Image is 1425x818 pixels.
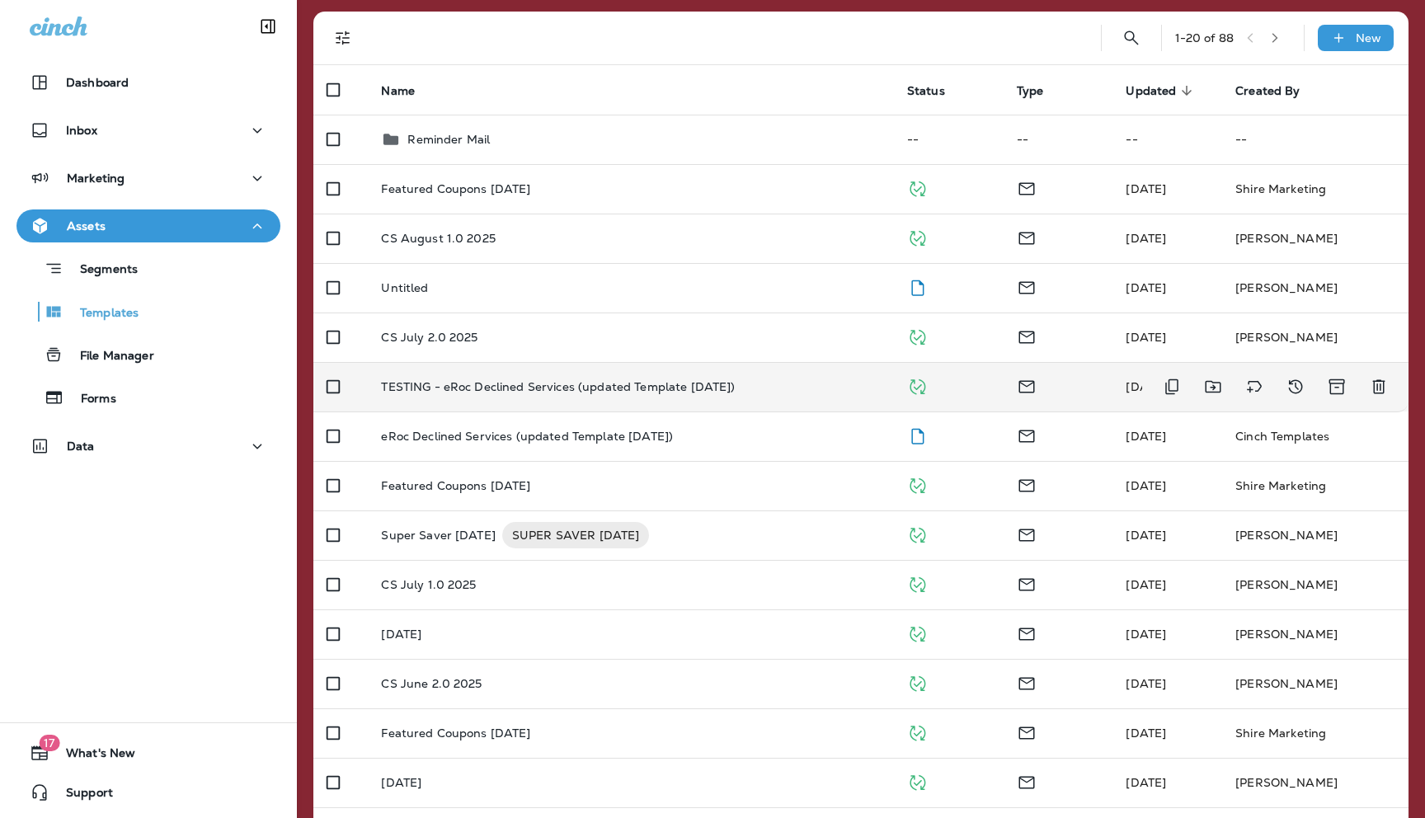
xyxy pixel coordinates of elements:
span: Email [1017,576,1037,590]
span: Frank Carreno [1126,379,1166,394]
span: Draft [907,279,928,294]
td: -- [1004,115,1113,164]
p: CS August 1.0 2025 [381,232,496,245]
button: View Changelog [1279,370,1312,403]
span: Created By [1235,83,1321,98]
span: Published [907,477,928,491]
button: Move to folder [1197,370,1230,403]
p: Dashboard [66,76,129,89]
button: Inbox [16,114,280,147]
button: Forms [16,380,280,415]
span: Published [907,229,928,244]
span: What's New [49,746,135,766]
span: Shire Marketing [1126,528,1166,543]
td: Shire Marketing [1222,164,1409,214]
span: Published [907,378,928,393]
p: [DATE] [381,776,421,789]
span: Shire Marketing [1126,478,1166,493]
span: Shire Marketing [1126,231,1166,246]
span: 17 [39,735,59,751]
span: Email [1017,180,1037,195]
span: Shire Marketing [1126,775,1166,790]
p: Forms [64,392,116,407]
span: Jared Rich [1126,280,1166,295]
span: Name [381,84,415,98]
button: File Manager [16,337,280,372]
p: Assets [67,219,106,233]
span: Published [907,180,928,195]
span: Created By [1235,84,1300,98]
button: Support [16,776,280,809]
span: Email [1017,427,1037,442]
span: Email [1017,378,1037,393]
p: Data [67,440,95,453]
span: Support [49,786,113,806]
p: Segments [63,262,138,279]
p: CS July 1.0 2025 [381,578,476,591]
td: -- [1112,115,1222,164]
span: Email [1017,229,1037,244]
td: -- [894,115,1004,164]
p: Super Saver [DATE] [381,522,496,548]
span: Shire Marketing [1126,726,1166,740]
button: Data [16,430,280,463]
td: Cinch Templates [1222,411,1409,461]
span: Email [1017,328,1037,343]
td: [PERSON_NAME] [1222,659,1409,708]
span: Published [907,625,928,640]
button: Add tags [1238,370,1271,403]
span: Email [1017,724,1037,739]
button: Segments [16,251,280,286]
span: Email [1017,279,1037,294]
span: Email [1017,477,1037,491]
button: Search Templates [1115,21,1148,54]
button: Marketing [16,162,280,195]
span: Email [1017,625,1037,640]
button: Duplicate [1155,370,1188,403]
span: Draft [907,427,928,442]
p: Reminder Mail [407,133,490,146]
td: [PERSON_NAME] [1222,263,1409,313]
p: Featured Coupons [DATE] [381,182,530,195]
p: Featured Coupons [DATE] [381,726,530,740]
p: Templates [63,306,139,322]
span: Shire Marketing [1126,627,1166,642]
span: Published [907,773,928,788]
span: Type [1017,84,1044,98]
td: Shire Marketing [1222,708,1409,758]
span: Shire Marketing [1126,330,1166,345]
td: -- [1222,115,1409,164]
span: Diego Arriola [1126,429,1166,444]
span: Published [907,724,928,739]
p: [DATE] [381,628,421,641]
button: Templates [16,294,280,329]
span: Email [1017,773,1037,788]
div: 1 - 20 of 88 [1175,31,1234,45]
p: Inbox [66,124,97,137]
span: Published [907,576,928,590]
span: Shire Marketing [1126,676,1166,691]
span: Published [907,328,928,343]
span: Shire Marketing [1126,577,1166,592]
p: Marketing [67,172,125,185]
p: New [1356,31,1381,45]
button: Archive [1320,370,1354,403]
td: [PERSON_NAME] [1222,214,1409,263]
p: Featured Coupons [DATE] [381,479,530,492]
span: Status [907,84,945,98]
span: Type [1017,83,1065,98]
span: Shire Marketing [1126,181,1166,196]
button: Filters [327,21,360,54]
button: Dashboard [16,66,280,99]
p: eRoc Declined Services (updated Template [DATE]) [381,430,673,443]
p: File Manager [63,349,154,364]
button: Assets [16,209,280,242]
p: TESTING - eRoc Declined Services (updated Template [DATE]) [381,380,735,393]
span: Published [907,675,928,689]
p: CS June 2.0 2025 [381,677,482,690]
td: [PERSON_NAME] [1222,560,1409,609]
td: Shire Marketing [1222,461,1409,510]
button: Collapse Sidebar [245,10,291,43]
td: [PERSON_NAME] [1222,609,1409,659]
span: Email [1017,675,1037,689]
